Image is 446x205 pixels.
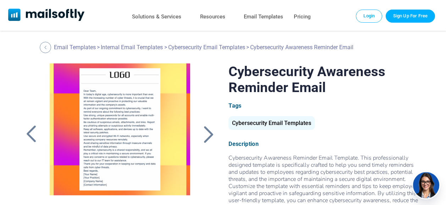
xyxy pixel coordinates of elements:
[244,12,283,22] a: Email Templates
[40,42,53,53] a: Back
[22,125,40,143] a: Back
[386,10,435,22] a: Trial
[356,10,382,22] a: Login
[228,102,424,109] div: Tags
[294,12,311,22] a: Pricing
[228,116,315,130] div: Cybersecurity Email Templates
[132,12,181,22] a: Solutions & Services
[54,44,96,51] a: Email Templates
[228,141,424,147] div: Description
[101,44,163,51] a: Internal Email Templates
[228,63,424,95] h1: Cybersecurity Awareness Reminder Email
[228,123,315,126] a: Cybersecurity Email Templates
[8,8,84,22] a: Mailsoftly
[200,12,225,22] a: Resources
[199,125,217,143] a: Back
[168,44,245,51] a: Cybersecurity Email Templates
